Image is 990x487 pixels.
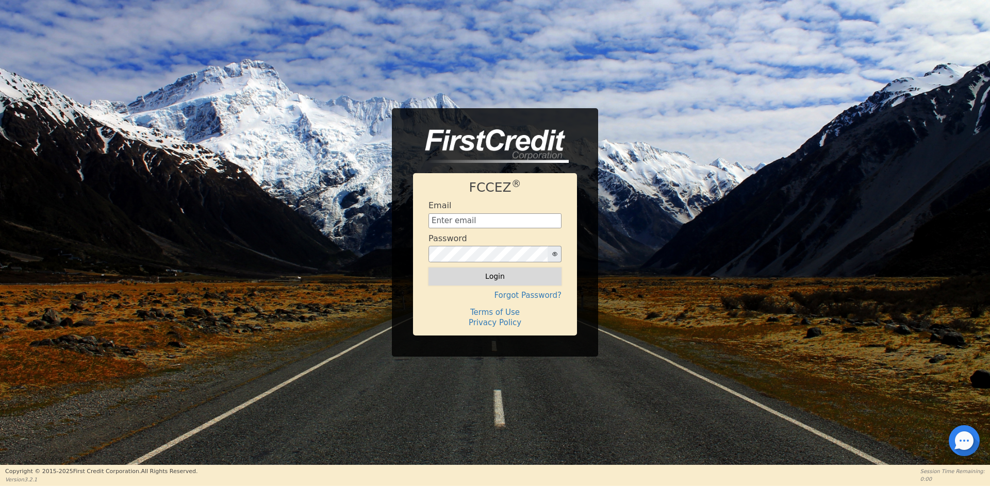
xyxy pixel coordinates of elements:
[413,129,569,163] img: logo-CMu_cnol.png
[428,318,562,327] h4: Privacy Policy
[428,233,467,243] h4: Password
[428,213,562,229] input: Enter email
[5,476,197,483] p: Version 3.2.1
[511,178,521,189] sup: ®
[920,467,985,475] p: Session Time Remaining:
[5,467,197,476] p: Copyright © 2015- 2025 First Credit Corporation.
[428,267,562,285] button: Login
[428,180,562,195] h1: FCCEZ
[141,468,197,475] span: All Rights Reserved.
[428,200,451,210] h4: Email
[428,291,562,300] h4: Forgot Password?
[428,246,548,262] input: password
[428,308,562,317] h4: Terms of Use
[920,475,985,483] p: 0:00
